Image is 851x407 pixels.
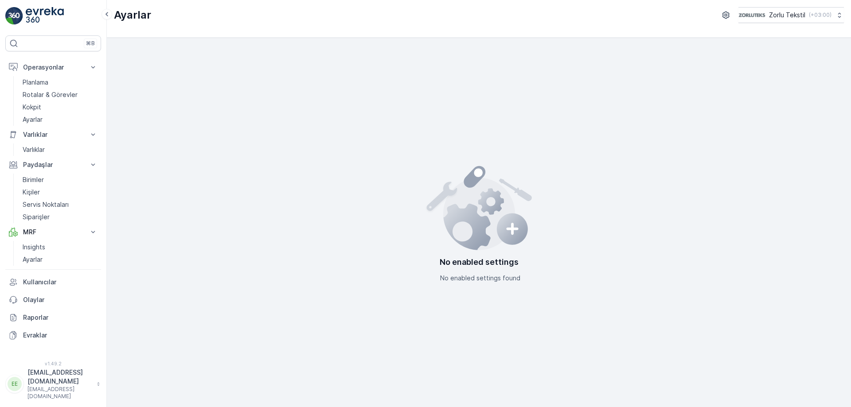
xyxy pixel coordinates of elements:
[5,223,101,241] button: MRF
[26,7,64,25] img: logo_light-DOdMpM7g.png
[23,115,43,124] p: Ayarlar
[5,309,101,326] a: Raporlar
[23,200,69,209] p: Servis Noktaları
[23,90,78,99] p: Rotalar & Görevler
[86,40,95,47] p: ⌘B
[19,198,101,211] a: Servis Noktaları
[23,160,83,169] p: Paydaşlar
[23,228,83,236] p: MRF
[738,10,765,20] img: 6-1-9-3_wQBzyll.png
[23,255,43,264] p: Ayarlar
[23,130,83,139] p: Varlıklar
[23,331,98,340] p: Evraklar
[19,113,101,126] a: Ayarlar
[425,162,533,251] img: config error
[440,274,520,283] p: No enabled settings found
[27,386,92,400] p: [EMAIL_ADDRESS][DOMAIN_NAME]
[5,326,101,344] a: Evraklar
[19,143,101,156] a: Varlıklar
[23,243,45,252] p: Insights
[23,63,83,72] p: Operasyonlar
[5,58,101,76] button: Operasyonlar
[5,7,23,25] img: logo
[809,12,831,19] p: ( +03:00 )
[23,313,98,322] p: Raporlar
[769,11,805,19] p: Zorlu Tekstil
[5,126,101,143] button: Varlıklar
[23,213,50,221] p: Siparişler
[19,211,101,223] a: Siparişler
[19,241,101,253] a: Insights
[23,188,40,197] p: Kişiler
[5,368,101,400] button: EE[EMAIL_ADDRESS][DOMAIN_NAME][EMAIL_ADDRESS][DOMAIN_NAME]
[114,8,151,22] p: Ayarlar
[19,76,101,89] a: Planlama
[23,278,98,287] p: Kullanıcılar
[5,361,101,366] span: v 1.49.2
[19,174,101,186] a: Birimler
[19,186,101,198] a: Kişiler
[19,89,101,101] a: Rotalar & Görevler
[8,377,22,391] div: EE
[738,7,844,23] button: Zorlu Tekstil(+03:00)
[440,256,519,268] p: No enabled settings
[5,291,101,309] a: Olaylar
[23,295,98,304] p: Olaylar
[23,103,41,112] p: Kokpit
[19,101,101,113] a: Kokpit
[5,156,101,174] button: Paydaşlar
[23,175,44,184] p: Birimler
[23,78,48,87] p: Planlama
[27,368,92,386] p: [EMAIL_ADDRESS][DOMAIN_NAME]
[19,253,101,266] a: Ayarlar
[5,273,101,291] a: Kullanıcılar
[23,145,45,154] p: Varlıklar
